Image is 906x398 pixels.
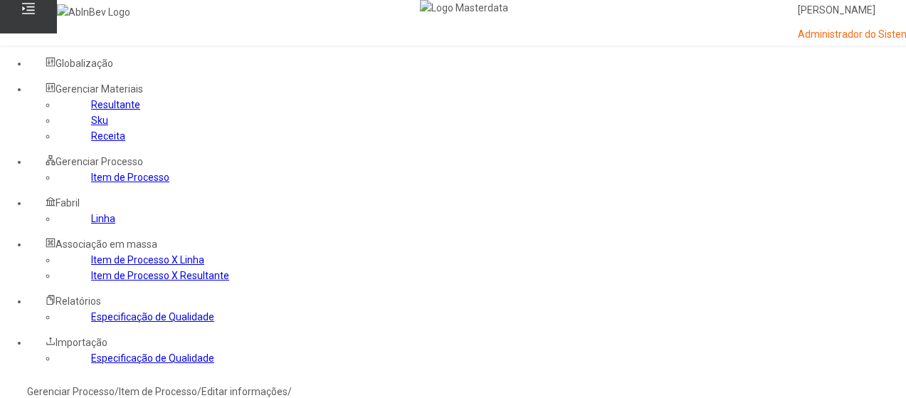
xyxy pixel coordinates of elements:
a: Item de Processo X Resultante [91,270,229,281]
a: Item de Processo X Linha [91,254,204,266]
a: Resultante [91,99,140,110]
span: Associação em massa [56,239,157,250]
nz-breadcrumb-separator: / [288,386,292,397]
a: Sku [91,115,108,126]
nz-breadcrumb-separator: / [197,386,201,397]
img: AbInBev Logo [57,4,130,20]
span: Fabril [56,197,80,209]
a: Gerenciar Processo [27,386,115,397]
span: Gerenciar Processo [56,156,143,167]
a: Especificação de Qualidade [91,311,214,323]
a: Receita [91,130,125,142]
span: Gerenciar Materiais [56,83,143,95]
a: Item de Processo [119,386,197,397]
span: Relatórios [56,295,101,307]
a: Especificação de Qualidade [91,352,214,364]
span: Importação [56,337,107,348]
a: Item de Processo [91,172,169,183]
a: Editar informações [201,386,288,397]
nz-breadcrumb-separator: / [115,386,119,397]
span: Globalização [56,58,113,69]
a: Linha [91,213,115,224]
